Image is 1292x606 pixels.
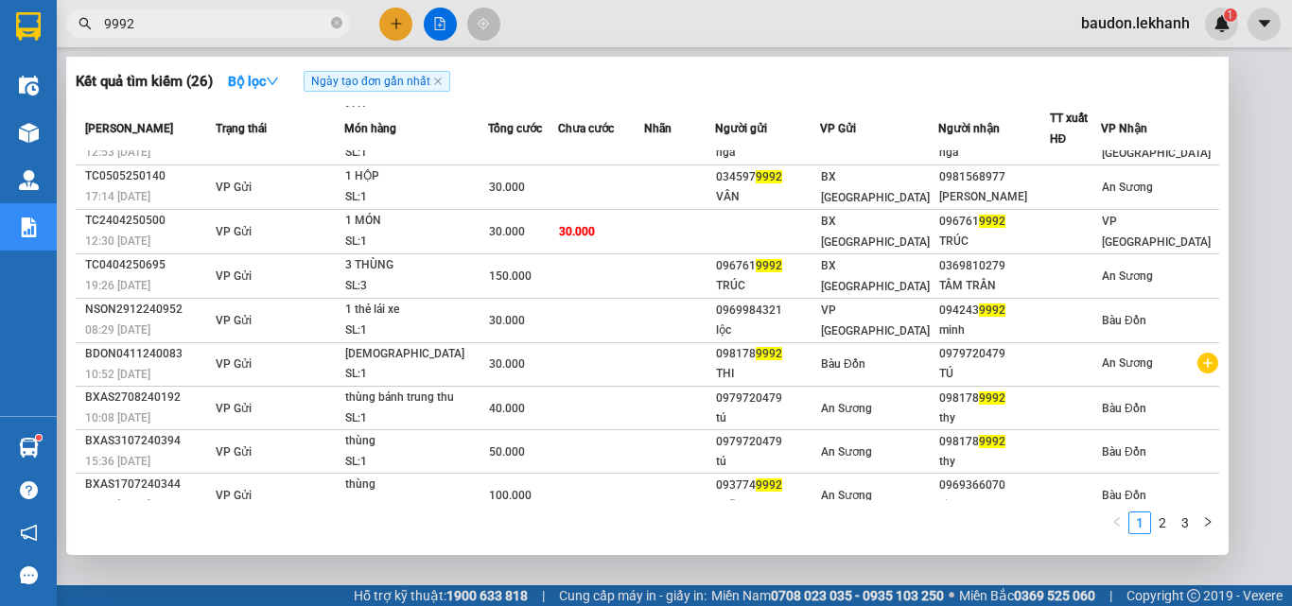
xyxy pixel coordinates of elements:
span: 9992 [756,347,782,360]
button: Bộ lọcdown [213,66,294,96]
div: 093774 [716,476,819,495]
div: nga [939,143,1048,163]
span: 10:52 [DATE] [85,368,150,381]
div: SL: 1 [345,143,487,164]
div: SL: 1 [345,364,487,385]
div: VÂN [716,187,819,207]
img: warehouse-icon [19,170,39,190]
span: Món hàng [344,122,396,135]
div: 096761 [939,212,1048,232]
span: message [20,566,38,584]
div: SL: 1 [345,320,487,341]
span: Bàu Đồn [1102,402,1146,415]
a: 2 [1152,512,1173,533]
div: thùng [345,431,487,452]
span: VP Nhận [1101,122,1147,135]
span: 9992 [979,303,1005,317]
span: VP Gửi [820,122,856,135]
span: Nhận: [181,18,226,38]
div: SL: 1 [345,187,487,208]
span: plus-circle [1197,353,1218,373]
div: SL: 1 [345,232,487,252]
span: Người gửi [715,122,767,135]
input: Tìm tên, số ĐT hoặc mã đơn [104,13,327,34]
span: 30.000 [489,225,525,238]
div: BX [GEOGRAPHIC_DATA] [181,16,373,61]
span: Ngày tạo đơn gần nhất [304,71,450,92]
span: left [1111,516,1123,528]
div: TÚ [939,364,1048,384]
div: 0369810279 [939,256,1048,276]
span: 10:57 [DATE] [85,498,150,511]
div: VŨ [181,61,373,84]
li: Next Page [1196,511,1219,534]
div: 80.000 [178,122,375,148]
div: Bàu Đồn [16,16,167,39]
strong: Bộ lọc [228,74,279,89]
h3: Kết quả tìm kiếm ( 26 ) [76,72,213,92]
div: 1 thẻ lái xe [345,300,487,320]
span: 50.000 [489,445,525,459]
span: Trạng thái [216,122,267,135]
div: 0969984321 [716,301,819,320]
span: 30.000 [489,314,525,327]
div: thùng [345,475,487,495]
button: left [1106,511,1128,534]
a: 3 [1175,512,1196,533]
span: 9992 [979,435,1005,448]
span: 19:26 [DATE] [85,279,150,292]
span: CC : [178,127,204,147]
div: nga [716,143,819,163]
span: right [1202,516,1213,528]
span: TT xuất HĐ [1050,112,1088,146]
span: VP Gửi [216,225,252,238]
div: thy [939,452,1048,472]
div: thy [939,408,1048,428]
span: 40.000 [489,402,525,415]
span: VP Gửi [216,445,252,459]
span: 100.000 [489,489,532,502]
div: 1 HỘP [345,166,487,187]
img: warehouse-icon [19,438,39,458]
div: [PERSON_NAME] [939,187,1048,207]
span: Bàu Đồn [821,357,865,371]
span: Bàu Đồn [1102,489,1146,502]
span: VP Gửi [216,402,252,415]
span: VP [GEOGRAPHIC_DATA] [1102,215,1211,249]
div: SL: 1 [345,452,487,473]
span: Bàu Đồn [1102,314,1146,327]
img: logo-vxr [16,12,41,41]
span: close-circle [331,15,342,33]
div: nhã [716,495,819,515]
div: 0979720479 [716,432,819,452]
span: VP [GEOGRAPHIC_DATA] [821,303,930,338]
span: 150.000 [489,269,532,283]
sup: 1 [36,435,42,441]
div: 0969366070 [939,476,1048,495]
span: [PERSON_NAME] [85,122,173,135]
span: search [79,17,92,30]
div: [DEMOGRAPHIC_DATA] [345,344,487,365]
div: THẢO [16,39,167,61]
li: 1 [1128,511,1151,534]
span: VP Gửi [216,269,252,283]
span: question-circle [20,481,38,499]
div: BXAS2708240192 [85,388,210,407]
div: SL: 3 [345,495,487,516]
div: thùng bánh trung thu [345,388,487,408]
div: 3 THÙNG [345,255,487,276]
div: 096761 [716,256,819,276]
img: warehouse-icon [19,76,39,95]
div: 034597 [716,167,819,187]
span: Tổng cước [488,122,542,135]
span: 9992 [979,215,1005,228]
div: 0981568977 [939,167,1048,187]
div: TC0404250695 [85,255,210,275]
span: Gửi: [16,18,45,38]
span: 9992 [756,478,782,492]
span: notification [20,524,38,542]
div: 094243 [939,301,1048,320]
span: 08:29 [DATE] [85,323,150,337]
div: TC2404250500 [85,211,210,231]
span: 30.000 [489,357,525,371]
